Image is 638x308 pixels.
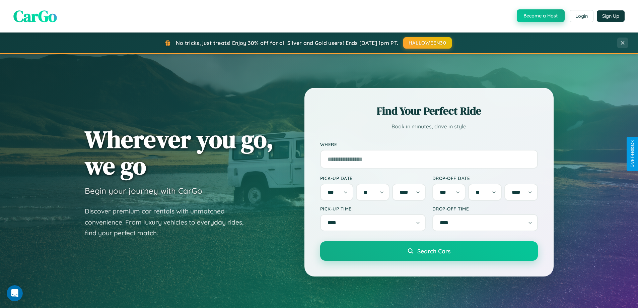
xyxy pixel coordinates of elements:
p: Discover premium car rentals with unmatched convenience. From luxury vehicles to everyday rides, ... [85,206,252,239]
label: Pick-up Time [320,206,426,211]
h3: Begin your journey with CarGo [85,186,202,196]
span: Search Cars [417,247,450,255]
span: No tricks, just treats! Enjoy 30% off for all Silver and Gold users! Ends [DATE] 1pm PT. [176,40,398,46]
h1: Wherever you go, we go [85,126,274,179]
label: Pick-up Date [320,175,426,181]
button: Become a Host [517,9,565,22]
label: Drop-off Date [432,175,538,181]
button: HALLOWEEN30 [403,37,452,49]
h2: Find Your Perfect Ride [320,104,538,118]
div: Give Feedback [630,140,635,168]
button: Search Cars [320,241,538,261]
label: Drop-off Time [432,206,538,211]
p: Book in minutes, drive in style [320,122,538,131]
label: Where [320,141,538,147]
iframe: Intercom live chat [7,285,23,301]
button: Login [570,10,593,22]
button: Sign Up [597,10,625,22]
span: CarGo [13,5,57,27]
